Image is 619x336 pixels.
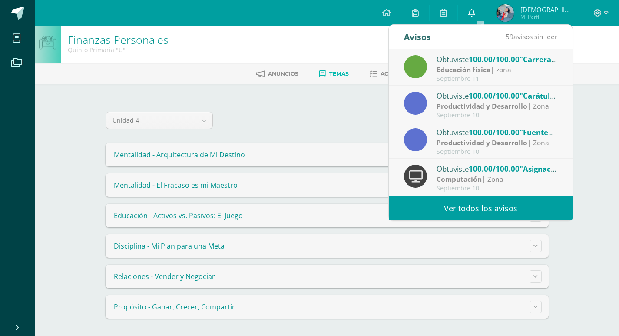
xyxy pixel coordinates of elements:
[437,101,557,111] div: | Zona
[39,36,56,50] img: bot1.png
[437,148,557,156] div: Septiembre 10
[469,91,520,101] span: 100.00/100.00
[370,67,419,81] a: Actividades
[68,46,169,54] div: Quinto Primaria 'U'
[68,33,169,46] h1: Finanzas Personales
[114,211,243,220] span: Educación - Activos vs. Pasivos: El Juego
[404,25,431,49] div: Avisos
[106,295,549,319] summary: Propósito - Ganar, Crecer, Compartir
[437,138,557,148] div: | Zona
[437,65,490,74] strong: Educación física
[437,174,482,184] strong: Computación
[520,5,573,14] span: [DEMOGRAPHIC_DATA][PERSON_NAME]
[437,126,557,138] div: Obtuviste en
[437,185,557,192] div: Septiembre 10
[469,127,520,137] span: 100.00/100.00
[437,65,557,75] div: | zona
[114,241,225,251] span: Disciplina - Mi Plan para una Meta
[437,163,557,174] div: Obtuviste en
[437,53,557,65] div: Obtuviste en
[520,91,558,101] span: "Carátula"
[114,150,245,160] span: Mentalidad - Arquitectura de Mi Destino
[520,164,572,174] span: "Asignación 5"
[469,164,520,174] span: 100.00/100.00
[114,272,215,281] span: Relaciones - Vender y Negociar
[469,54,520,64] span: 100.00/100.00
[68,32,169,47] a: Finanzas Personales
[437,174,557,184] div: | Zona
[256,67,298,81] a: Anuncios
[106,265,549,288] summary: Relaciones - Vender y Negociar
[114,180,238,190] span: Mentalidad - El Fracaso es mi Maestro
[520,13,573,20] span: Mi Perfil
[381,70,419,77] span: Actividades
[520,54,610,64] span: "Carrera con obstáculos"
[114,302,235,312] span: Propósito - Ganar, Crecer, Compartir
[437,112,557,119] div: Septiembre 10
[437,75,557,83] div: Septiembre 11
[106,234,549,258] summary: Disciplina - Mi Plan para una Meta
[497,4,514,22] img: 0ee8804345f3dca563946464515d66c0.png
[106,204,549,227] summary: Educación - Activos vs. Pasivos: El Juego
[506,32,513,41] span: 59
[268,70,298,77] span: Anuncios
[437,101,527,111] strong: Productividad y Desarrollo
[506,32,557,41] span: avisos sin leer
[319,67,349,81] a: Temas
[106,173,549,197] summary: Mentalidad - El Fracaso es mi Maestro
[389,196,573,220] a: Ver todos los avisos
[106,112,212,129] a: Unidad 4
[437,138,527,147] strong: Productividad y Desarrollo
[113,112,189,129] span: Unidad 4
[329,70,349,77] span: Temas
[437,90,557,101] div: Obtuviste en
[106,143,549,166] summary: Mentalidad - Arquitectura de Mi Destino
